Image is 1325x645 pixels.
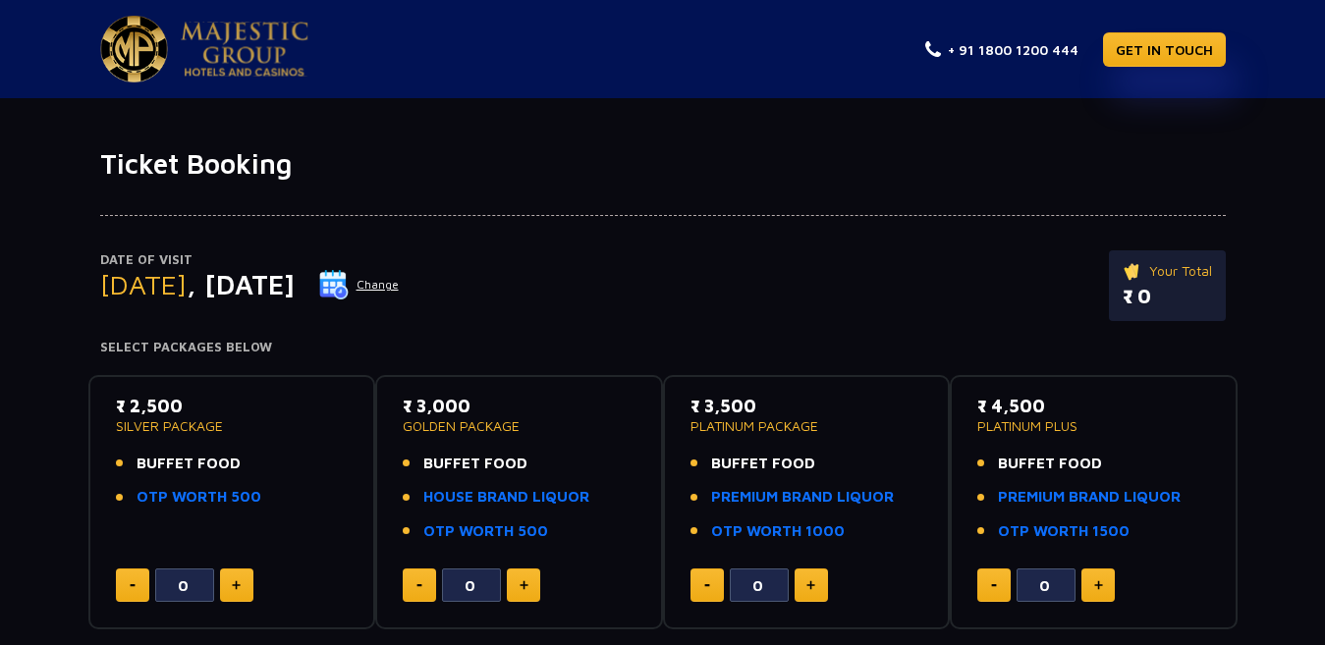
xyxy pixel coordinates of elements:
span: [DATE] [100,268,187,300]
p: Your Total [1123,260,1212,282]
h1: Ticket Booking [100,147,1226,181]
img: minus [991,584,997,587]
img: plus [1094,580,1103,590]
p: ₹ 2,500 [116,393,349,419]
p: SILVER PACKAGE [116,419,349,433]
a: OTP WORTH 500 [137,486,261,509]
a: + 91 1800 1200 444 [925,39,1078,60]
img: plus [232,580,241,590]
h4: Select Packages Below [100,340,1226,355]
img: plus [806,580,815,590]
span: BUFFET FOOD [137,453,241,475]
a: OTP WORTH 500 [423,520,548,543]
p: GOLDEN PACKAGE [403,419,635,433]
img: Majestic Pride [100,16,168,82]
button: Change [318,269,400,300]
a: OTP WORTH 1500 [998,520,1130,543]
a: GET IN TOUCH [1103,32,1226,67]
img: minus [704,584,710,587]
span: BUFFET FOOD [423,453,527,475]
img: minus [130,584,136,587]
p: PLATINUM PLUS [977,419,1210,433]
p: PLATINUM PACKAGE [690,419,923,433]
p: ₹ 4,500 [977,393,1210,419]
img: minus [416,584,422,587]
span: BUFFET FOOD [998,453,1102,475]
img: ticket [1123,260,1143,282]
p: ₹ 3,500 [690,393,923,419]
a: PREMIUM BRAND LIQUOR [711,486,894,509]
span: , [DATE] [187,268,295,300]
p: ₹ 3,000 [403,393,635,419]
span: BUFFET FOOD [711,453,815,475]
a: PREMIUM BRAND LIQUOR [998,486,1181,509]
a: HOUSE BRAND LIQUOR [423,486,589,509]
img: plus [520,580,528,590]
a: OTP WORTH 1000 [711,520,845,543]
p: ₹ 0 [1123,282,1212,311]
p: Date of Visit [100,250,400,270]
img: Majestic Pride [181,22,308,77]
